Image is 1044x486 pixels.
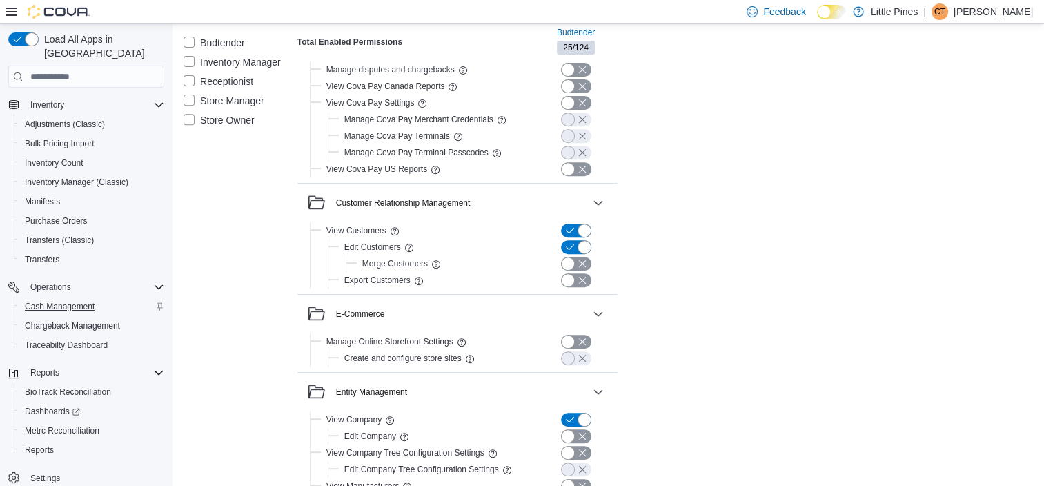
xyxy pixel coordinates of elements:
button: Manifests [14,192,170,211]
span: Chargeback Management [25,320,120,331]
span: Purchase Orders [25,215,88,226]
label: Budtender [184,35,245,51]
button: E-Commerce [590,306,607,322]
p: [PERSON_NAME] [954,3,1033,20]
button: Edit Customers [344,239,401,255]
button: Customer Relationship Management [590,195,607,211]
span: Bulk Pricing Import [25,138,95,149]
button: Create and configure store sites [344,350,462,367]
button: Manage Cova Pay Terminals [344,128,450,144]
span: Inventory [25,97,164,113]
label: Store Owner [184,112,255,128]
span: Budtender [557,27,595,38]
button: Adjustments (Classic) [14,115,170,134]
a: Transfers [19,251,65,268]
div: Entity Management [336,387,407,398]
span: Settings [30,473,60,484]
button: Reports [25,364,65,381]
span: Dark Mode [817,19,818,20]
a: Dashboards [14,402,170,421]
div: Customer Relationship Management [336,197,471,208]
button: Reports [3,363,170,382]
span: Merge Customers [362,258,428,269]
span: Edit Company [344,431,396,442]
span: Cash Management [25,301,95,312]
span: Manage Cova Pay Merchant Credentials [344,114,493,125]
a: Traceabilty Dashboard [19,337,113,353]
button: Operations [25,279,77,295]
span: Dashboards [25,406,80,417]
span: Manage disputes and chargebacks [326,64,455,75]
button: View Customers [326,222,386,239]
a: Inventory Manager (Classic) [19,174,134,191]
label: Inventory Manager [184,54,281,70]
button: E-Commerce [308,306,587,322]
button: Entity Management [590,384,607,400]
button: Purchase Orders [14,211,170,231]
a: Adjustments (Classic) [19,116,110,133]
span: BioTrack Reconciliation [19,384,164,400]
span: Manifests [25,196,60,207]
span: Traceabilty Dashboard [25,340,108,351]
span: Transfers (Classic) [19,232,164,249]
span: Reports [19,442,164,458]
span: View Cova Pay Canada Reports [326,81,445,92]
button: Entity Management [308,384,587,400]
a: Inventory Count [19,155,89,171]
div: Customer Relationship Management [297,222,618,294]
span: CT [934,3,945,20]
span: Inventory [30,99,64,110]
p: Little Pines [871,3,918,20]
label: Store Manager [184,93,264,109]
div: E-Commerce [297,333,618,372]
a: Reports [19,442,59,458]
button: View Company Tree Configuration Settings [326,445,484,461]
span: Edit Company Tree Configuration Settings [344,464,499,475]
span: Load All Apps in [GEOGRAPHIC_DATA] [39,32,164,60]
span: Reports [30,367,59,378]
span: View Company [326,414,382,425]
span: BioTrack Reconciliation [25,387,111,398]
a: Purchase Orders [19,213,93,229]
button: Operations [3,278,170,297]
span: Feedback [763,5,805,19]
a: Cash Management [19,298,100,315]
span: Metrc Reconciliation [19,422,164,439]
span: Operations [30,282,71,293]
span: View Cova Pay Settings [326,97,415,108]
span: Manifests [19,193,164,210]
span: Manage Cova Pay Terminals [344,130,450,142]
span: Traceabilty Dashboard [19,337,164,353]
button: Bulk Pricing Import [14,134,170,153]
span: Chargeback Management [19,318,164,334]
a: Manifests [19,193,66,210]
div: E-Commerce [336,309,385,320]
span: Operations [25,279,164,295]
span: Bulk Pricing Import [19,135,164,152]
a: Bulk Pricing Import [19,135,100,152]
a: Dashboards [19,403,86,420]
button: Traceabilty Dashboard [14,336,170,355]
p: | [923,3,926,20]
span: Metrc Reconciliation [25,425,99,436]
button: Inventory [3,95,170,115]
span: Inventory Count [25,157,83,168]
span: Adjustments (Classic) [25,119,105,130]
span: Dashboards [19,403,164,420]
button: Reports [14,440,170,460]
span: Transfers [25,254,59,265]
button: Inventory Manager (Classic) [14,173,170,192]
div: Cova Pay [297,61,618,183]
button: View Cova Pay US Reports [326,161,427,177]
a: Metrc Reconciliation [19,422,105,439]
span: Transfers (Classic) [25,235,94,246]
button: Transfers (Classic) [14,231,170,250]
button: Manage Cova Pay Merchant Credentials [344,111,493,128]
span: Manage Online Storefront Settings [326,336,453,347]
button: Inventory Count [14,153,170,173]
label: Receptionist [184,73,253,90]
span: Purchase Orders [19,213,164,229]
button: Merge Customers [362,255,428,272]
span: Transfers [19,251,164,268]
button: Manage Cova Pay Terminal Passcodes [344,144,489,161]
